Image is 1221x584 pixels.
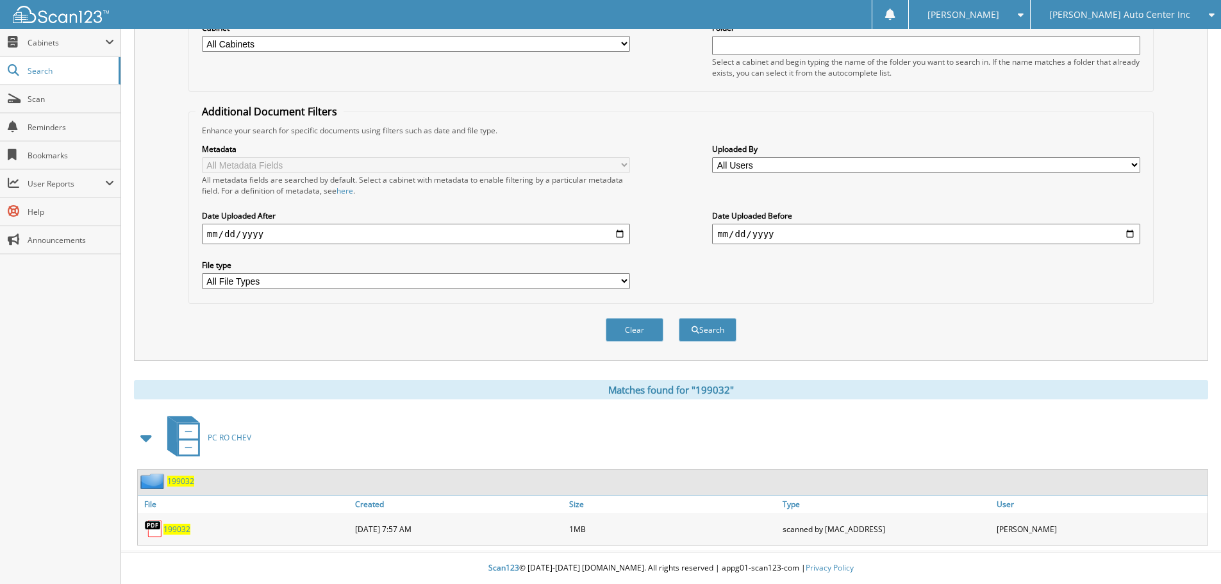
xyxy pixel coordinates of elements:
span: Cabinets [28,37,105,48]
div: scanned by [MAC_ADDRESS] [779,516,993,542]
span: Scan123 [488,562,519,573]
span: [PERSON_NAME] [927,11,999,19]
div: [DATE] 7:57 AM [352,516,566,542]
img: PDF.png [144,519,163,538]
span: Bookmarks [28,150,114,161]
span: Announcements [28,235,114,246]
span: Help [28,206,114,217]
div: [PERSON_NAME] [993,516,1208,542]
div: © [DATE]-[DATE] [DOMAIN_NAME]. All rights reserved | appg01-scan123-com | [121,553,1221,584]
button: Search [679,318,736,342]
label: Date Uploaded After [202,210,630,221]
div: 1MB [566,516,780,542]
legend: Additional Document Filters [195,104,344,119]
a: File [138,496,352,513]
iframe: Chat Widget [1157,522,1221,584]
div: Matches found for "199032" [134,380,1208,399]
span: [PERSON_NAME] Auto Center Inc [1049,11,1190,19]
a: here [336,185,353,196]
label: Uploaded By [712,144,1140,154]
span: User Reports [28,178,105,189]
a: 199032 [163,524,190,535]
a: PC RO CHEV [160,412,251,463]
label: Metadata [202,144,630,154]
span: Search [28,65,112,76]
label: File type [202,260,630,271]
input: start [202,224,630,244]
span: PC RO CHEV [208,432,251,443]
span: Reminders [28,122,114,133]
a: 199032 [167,476,194,487]
a: Created [352,496,566,513]
button: Clear [606,318,663,342]
img: folder2.png [140,473,167,489]
div: Enhance your search for specific documents using filters such as date and file type. [195,125,1147,136]
a: User [993,496,1208,513]
a: Size [566,496,780,513]
div: Select a cabinet and begin typing the name of the folder you want to search in. If the name match... [712,56,1140,78]
span: Scan [28,94,114,104]
a: Privacy Policy [806,562,854,573]
label: Date Uploaded Before [712,210,1140,221]
div: All metadata fields are searched by default. Select a cabinet with metadata to enable filtering b... [202,174,630,196]
img: scan123-logo-white.svg [13,6,109,23]
a: Type [779,496,993,513]
input: end [712,224,1140,244]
